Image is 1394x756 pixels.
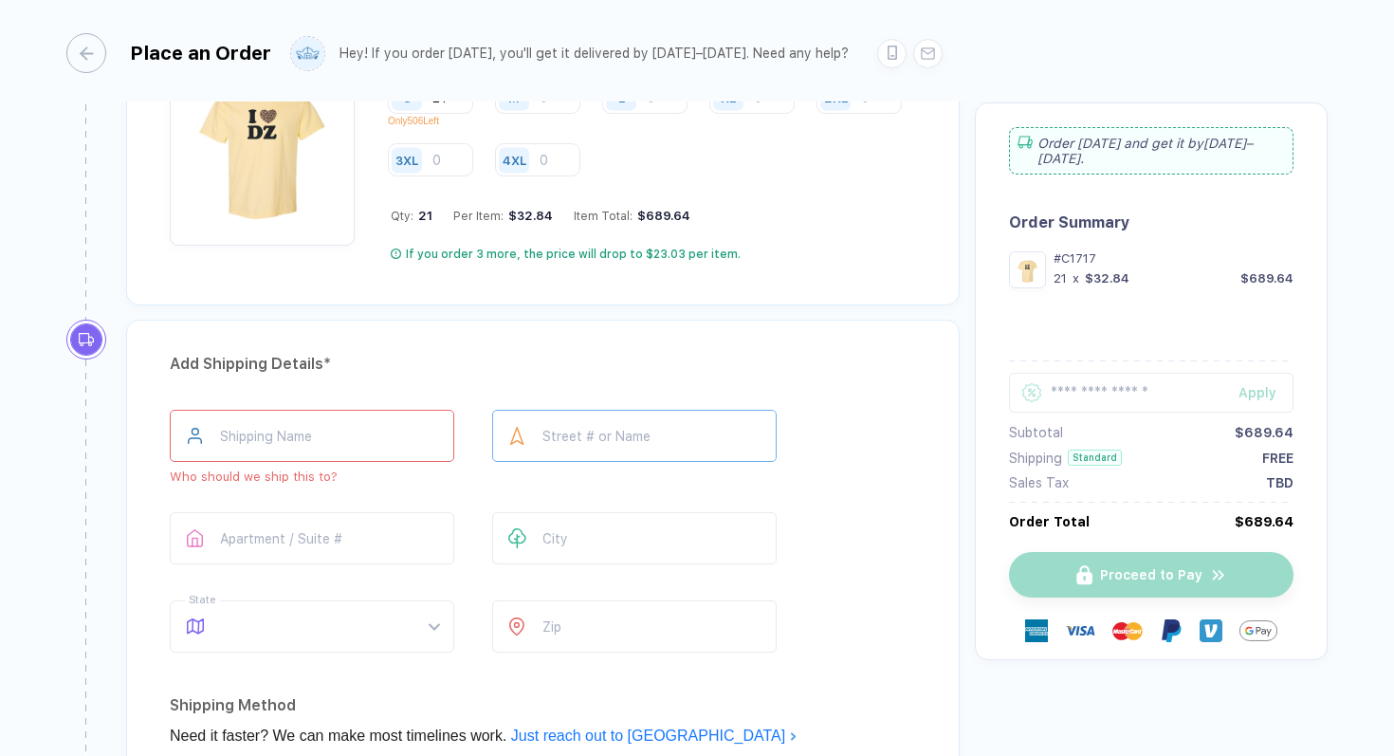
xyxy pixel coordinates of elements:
[504,209,553,223] div: $32.84
[391,209,432,223] div: Qty:
[170,349,916,379] div: Add Shipping Details
[406,247,741,262] div: If you order 3 more, the price will drop to $23.03 per item.
[1054,251,1293,266] div: #C1717
[1009,514,1090,529] div: Order Total
[1085,271,1129,286] div: $32.84
[291,37,324,70] img: user profile
[1215,373,1293,413] button: Apply
[1009,451,1062,466] div: Shipping
[1238,385,1293,400] div: Apply
[170,721,916,751] div: Need it faster? We can make most timelines work.
[1065,616,1095,646] img: visa
[1235,514,1293,529] div: $689.64
[339,46,849,62] div: Hey! If you order [DATE], you'll get it delivered by [DATE]–[DATE]. Need any help?
[1009,425,1063,440] div: Subtotal
[1054,271,1067,286] div: 21
[1009,475,1069,490] div: Sales Tax
[1160,619,1183,642] img: Paypal
[170,470,454,484] div: Who should we ship this to?
[1014,256,1041,284] img: 4ed692b4-be88-4339-872d-8c7e4b50d32a_nt_front_1757313145265.jpg
[1009,127,1293,175] div: Order [DATE] and get it by [DATE]–[DATE] .
[1239,612,1277,650] img: Google Pay
[1071,271,1081,286] div: x
[1266,475,1293,490] div: TBD
[574,209,690,223] div: Item Total:
[503,153,526,167] div: 4XL
[453,209,553,223] div: Per Item:
[170,691,916,721] div: Shipping Method
[1025,619,1048,642] img: express
[388,116,487,126] p: Only 506 Left
[130,42,271,65] div: Place an Order
[413,209,432,223] span: 21
[395,153,418,167] div: 3XL
[1009,213,1293,231] div: Order Summary
[1262,451,1293,466] div: FREE
[1068,450,1122,466] div: Standard
[511,728,798,744] a: Just reach out to [GEOGRAPHIC_DATA]
[179,60,345,226] img: 4ed692b4-be88-4339-872d-8c7e4b50d32a_nt_front_1757313145265.jpg
[1112,616,1143,646] img: master-card
[1235,425,1293,440] div: $689.64
[1200,619,1222,642] img: Venmo
[1240,271,1293,286] div: $689.64
[633,209,690,223] div: $689.64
